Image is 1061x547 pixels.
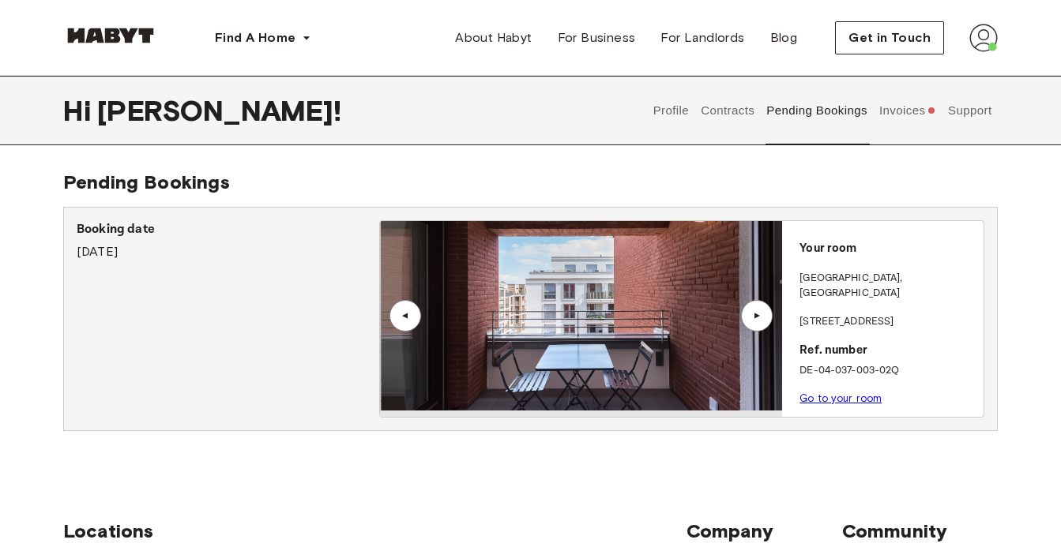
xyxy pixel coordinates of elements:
p: Booking date [77,220,379,239]
span: Get in Touch [848,28,931,47]
button: Pending Bookings [765,76,870,145]
div: user profile tabs [647,76,998,145]
span: For Landlords [660,28,744,47]
img: Habyt [63,28,158,43]
span: Locations [63,519,687,543]
p: DE-04-037-003-02Q [800,363,977,379]
a: For Landlords [648,22,757,54]
img: Image of the room [380,221,782,410]
span: Community [842,519,998,543]
button: Find A Home [202,22,324,54]
button: Get in Touch [835,21,944,54]
span: Hi [63,94,97,127]
p: Ref. number [800,342,977,360]
span: About Habyt [455,28,532,47]
span: Find A Home [215,28,295,47]
a: Blog [758,22,811,54]
div: [DATE] [77,220,379,261]
a: Go to your room [800,392,882,404]
img: avatar [969,24,998,52]
div: ▲ [397,311,413,320]
span: For Business [558,28,636,47]
button: Profile [651,76,691,145]
p: Your room [800,240,977,258]
button: Support [946,76,994,145]
a: For Business [545,22,649,54]
span: Company [687,519,842,543]
p: [GEOGRAPHIC_DATA] , [GEOGRAPHIC_DATA] [800,271,977,302]
span: Blog [770,28,798,47]
a: About Habyt [442,22,544,54]
span: [PERSON_NAME] ! [97,94,341,127]
button: Invoices [877,76,938,145]
span: Pending Bookings [63,170,230,193]
div: ▲ [749,311,765,320]
button: Contracts [699,76,757,145]
p: [STREET_ADDRESS] [800,314,977,330]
